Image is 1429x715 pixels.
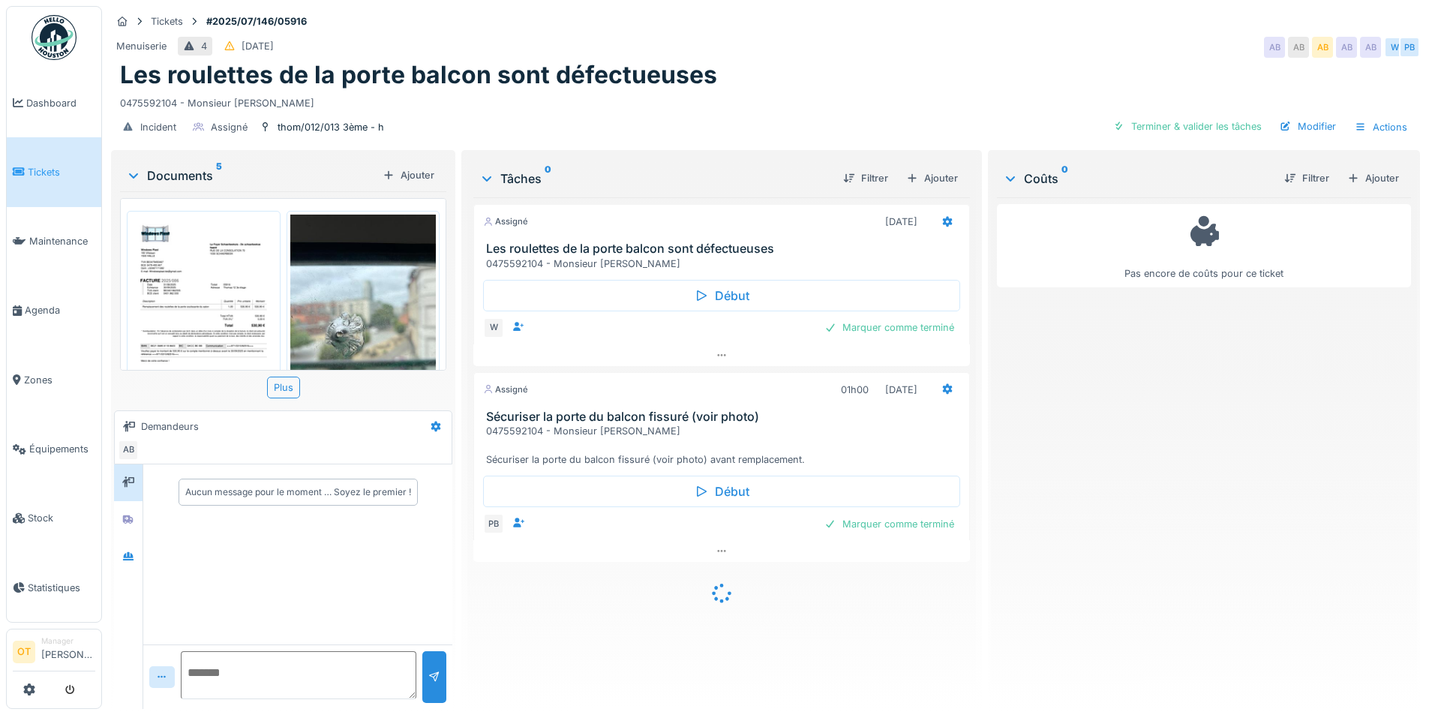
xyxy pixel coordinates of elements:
a: Statistiques [7,553,101,622]
div: PB [1399,37,1420,58]
div: Ajouter [900,168,964,188]
div: Modifier [1274,116,1342,137]
h3: Les roulettes de la porte balcon sont défectueuses [486,242,962,256]
span: Stock [28,511,95,525]
a: Dashboard [7,68,101,137]
div: Tâches [479,170,830,188]
li: OT [13,641,35,663]
h3: Sécuriser la porte du balcon fissuré (voir photo) [486,410,962,424]
div: [DATE] [885,215,917,229]
div: W [1384,37,1405,58]
h1: Les roulettes de la porte balcon sont défectueuses [120,61,717,89]
div: [DATE] [242,39,274,53]
sup: 0 [1061,170,1068,188]
div: 0475592104 - Monsieur [PERSON_NAME] Sécuriser la porte du balcon fissuré (voir photo) avant rempl... [486,424,962,467]
div: AB [1288,37,1309,58]
div: Assigné [483,383,528,396]
sup: 0 [545,170,551,188]
div: 01h00 [841,383,869,397]
div: Filtrer [837,168,894,188]
img: dx8y8z7o7ef7y7bqffa8b6kdjr2d [131,215,277,421]
div: AB [1336,37,1357,58]
span: Zones [24,373,95,387]
div: Début [483,476,959,507]
div: Pas encore de coûts pour ce ticket [1007,211,1401,281]
div: Documents [126,167,377,185]
div: W [483,317,504,338]
span: Tickets [28,165,95,179]
div: 0475592104 - Monsieur [PERSON_NAME] [120,90,1411,110]
div: Actions [1348,116,1414,138]
div: Aucun message pour le moment … Soyez le premier ! [185,485,411,499]
div: Début [483,280,959,311]
div: AB [118,440,139,461]
div: Manager [41,635,95,647]
span: Équipements [29,442,95,456]
div: Coûts [1003,170,1272,188]
div: [DATE] [885,383,917,397]
a: Tickets [7,137,101,206]
sup: 5 [216,167,222,185]
a: Maintenance [7,207,101,276]
div: Ajouter [377,165,440,185]
a: Agenda [7,276,101,345]
div: Assigné [211,120,248,134]
span: Dashboard [26,96,95,110]
a: Équipements [7,414,101,483]
a: Stock [7,484,101,553]
div: Marquer comme terminé [818,317,960,338]
div: AB [1360,37,1381,58]
div: Assigné [483,215,528,228]
strong: #2025/07/146/05916 [200,14,313,29]
img: Badge_color-CXgf-gQk.svg [32,15,77,60]
a: Zones [7,345,101,414]
div: AB [1264,37,1285,58]
div: Demandeurs [141,419,199,434]
div: Marquer comme terminé [818,514,960,534]
div: Terminer & valider les tâches [1107,116,1268,137]
div: Incident [140,120,176,134]
img: j19q3rreh2p3s2kwh12dd0zq6heh [290,215,437,409]
div: Plus [267,377,300,398]
span: Statistiques [28,581,95,595]
span: Maintenance [29,234,95,248]
div: Filtrer [1278,168,1335,188]
div: 0475592104 - Monsieur [PERSON_NAME] [486,257,962,271]
div: PB [483,513,504,534]
div: Ajouter [1341,168,1405,188]
div: thom/012/013 3ème - h [278,120,384,134]
li: [PERSON_NAME] [41,635,95,668]
div: AB [1312,37,1333,58]
div: 4 [201,39,207,53]
div: Tickets [151,14,183,29]
a: OT Manager[PERSON_NAME] [13,635,95,671]
div: Menuiserie [116,39,167,53]
span: Agenda [25,303,95,317]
